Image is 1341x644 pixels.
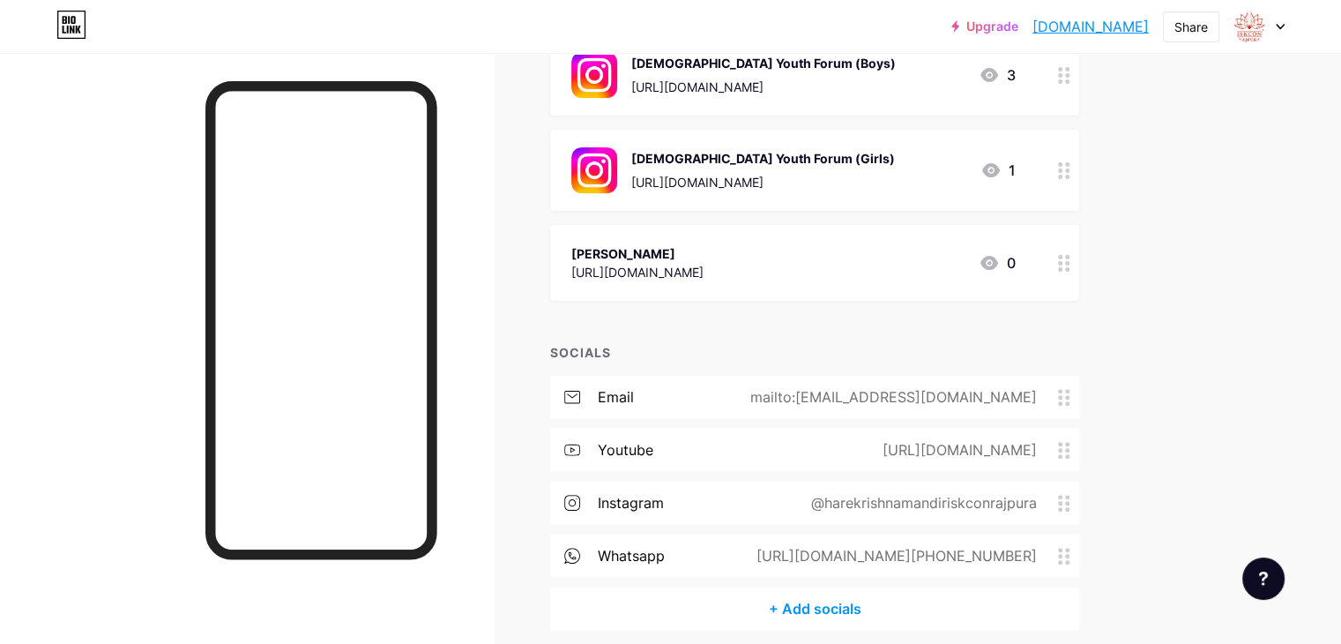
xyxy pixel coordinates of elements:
div: Share [1174,18,1208,36]
div: [DEMOGRAPHIC_DATA] Youth Forum (Girls) [631,149,895,168]
div: [URL][DOMAIN_NAME] [854,439,1058,461]
div: @harekrishnamandiriskconrajpura [783,492,1058,513]
img: ISKCON Youth Forum (Girls) [571,147,617,193]
div: [PERSON_NAME] [571,244,704,263]
div: instagram [598,492,664,513]
div: youtube [598,439,653,461]
div: [URL][DOMAIN_NAME] [571,263,704,281]
div: + Add socials [550,588,1079,630]
div: [URL][DOMAIN_NAME] [631,173,895,191]
div: 1 [980,160,1016,181]
a: Upgrade [951,19,1018,34]
div: 3 [979,64,1016,86]
a: [DOMAIN_NAME] [1032,16,1149,37]
div: 0 [979,252,1016,273]
div: email [598,386,634,408]
div: whatsapp [598,545,665,566]
div: [URL][DOMAIN_NAME][PHONE_NUMBER] [728,545,1058,566]
div: SOCIALS [550,343,1079,362]
div: mailto:[EMAIL_ADDRESS][DOMAIN_NAME] [722,386,1058,408]
div: [DEMOGRAPHIC_DATA] Youth Forum (Boys) [631,54,896,72]
img: ISKCON Youth Forum (Boys) [571,52,617,98]
img: iskconrajpura [1233,10,1266,43]
div: [URL][DOMAIN_NAME] [631,78,896,96]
